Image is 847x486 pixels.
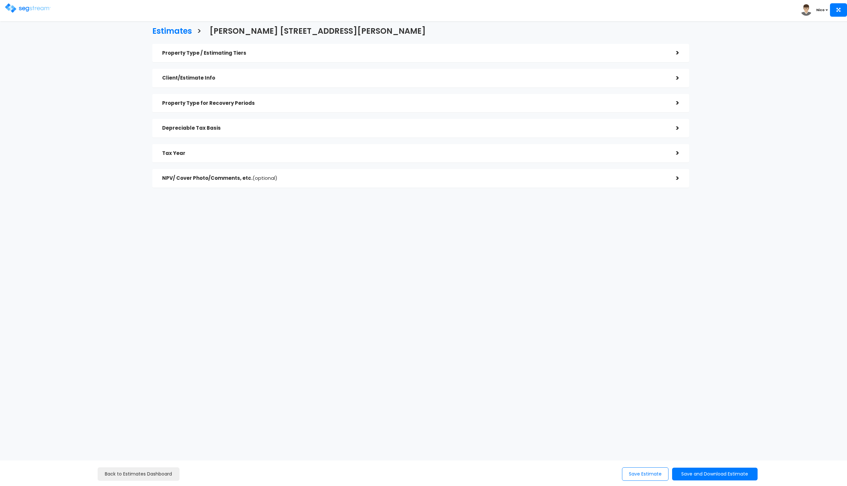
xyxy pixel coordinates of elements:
[816,8,825,12] b: Nico
[800,4,812,16] img: avatar.png
[162,176,667,181] h5: NPV/ Cover Photo/Comments, etc.
[5,3,51,13] img: logo.png
[152,27,192,37] h3: Estimates
[666,148,679,158] div: >
[162,75,667,81] h5: Client/Estimate Info
[147,20,192,40] a: Estimates
[666,73,679,83] div: >
[210,27,426,37] h3: [PERSON_NAME] [STREET_ADDRESS][PERSON_NAME]
[622,467,668,481] button: Save Estimate
[197,27,201,37] h3: >
[666,98,679,108] div: >
[98,467,179,481] a: Back to Estimates Dashboard
[666,173,679,183] div: >
[162,50,667,56] h5: Property Type / Estimating Tiers
[666,123,679,133] div: >
[253,175,277,181] span: (optional)
[162,101,667,106] h5: Property Type for Recovery Periods
[162,151,667,156] h5: Tax Year
[666,48,679,58] div: >
[205,20,426,40] a: [PERSON_NAME] [STREET_ADDRESS][PERSON_NAME]
[672,468,758,480] button: Save and Download Estimate
[162,125,667,131] h5: Depreciable Tax Basis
